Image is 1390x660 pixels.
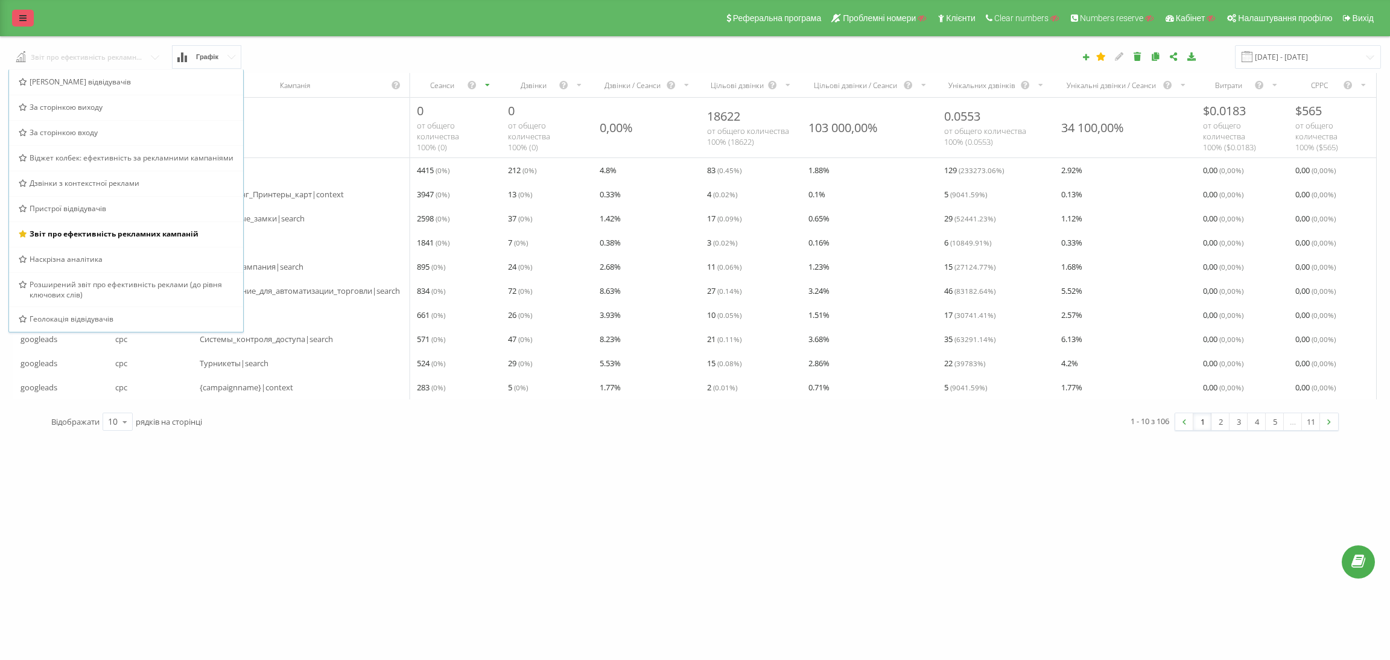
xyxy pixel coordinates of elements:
[417,163,449,177] span: 4415
[944,259,995,274] span: 15
[518,358,532,368] span: ( 0 %)
[808,235,830,250] span: 0.16 %
[417,211,449,226] span: 2598
[1295,380,1336,395] span: 0,00
[417,80,467,90] div: Сеанси
[1295,235,1336,250] span: 0,00
[1219,310,1243,320] span: ( 0,00 %)
[200,284,400,298] span: Оборудование_для_автоматизации_торговли|search
[1176,13,1205,23] span: Кабінет
[600,187,621,201] span: 0.33 %
[1203,103,1246,119] span: $ 0.0183
[51,416,100,427] span: Відображати
[808,380,830,395] span: 0.71 %
[1312,214,1336,223] span: ( 0,00 %)
[1150,52,1161,60] i: Копіювати звіт
[954,334,995,344] span: ( 63291.14 %)
[1061,332,1082,346] span: 6.13 %
[1238,13,1332,23] span: Налаштування профілю
[600,356,621,370] span: 5.53 %
[508,380,528,395] span: 5
[1203,259,1243,274] span: 0,00
[508,211,532,226] span: 37
[508,80,559,90] div: Дзвінки
[30,127,98,138] span: За сторінкою входу
[1203,211,1243,226] span: 0,00
[518,214,532,223] span: ( 0 %)
[717,262,741,271] span: ( 0.06 %)
[733,13,822,23] span: Реферальна програма
[1203,308,1243,322] span: 0,00
[600,308,621,322] span: 3.93 %
[417,380,445,395] span: 283
[30,229,198,239] span: Звіт про ефективність рекламних кампаній
[1219,358,1243,368] span: ( 0,00 %)
[508,259,532,274] span: 24
[1295,284,1336,298] span: 0,00
[707,332,741,346] span: 21
[707,163,741,177] span: 83
[196,53,218,61] span: Графік
[1219,214,1243,223] span: ( 0,00 %)
[1203,332,1243,346] span: 0,00
[518,310,532,320] span: ( 0 %)
[1312,310,1336,320] span: ( 0,00 %)
[1312,165,1336,175] span: ( 0,00 %)
[1061,163,1082,177] span: 2.92 %
[717,286,741,296] span: ( 0.14 %)
[115,356,127,370] span: cpc
[21,380,57,395] span: googleads
[417,259,445,274] span: 895
[1266,413,1284,430] a: 5
[954,310,995,320] span: ( 30741.41 %)
[944,108,980,124] span: 0.0553
[30,77,131,87] span: [PERSON_NAME] відвідувачів
[600,163,617,177] span: 4.8 %
[944,308,995,322] span: 17
[30,314,113,324] span: Геолокація відвідувачів
[508,103,515,119] span: 0
[946,13,976,23] span: Клієнти
[1312,262,1336,271] span: ( 0,00 %)
[1219,238,1243,247] span: ( 0,00 %)
[944,332,995,346] span: 35
[1203,187,1243,201] span: 0,00
[713,238,737,247] span: ( 0.02 %)
[1295,332,1336,346] span: 0,00
[1295,187,1336,201] span: 0,00
[108,416,118,428] div: 10
[1219,262,1243,271] span: ( 0,00 %)
[508,356,532,370] span: 29
[431,334,445,344] span: ( 0 %)
[417,235,449,250] span: 1841
[600,259,621,274] span: 2.68 %
[1096,52,1106,60] i: Цей звіт буде завантажено першим при відкритті Аналітики. Ви можете призначити будь-який інший ва...
[1312,286,1336,296] span: ( 0,00 %)
[200,380,293,395] span: {campaignname}|context
[1203,356,1243,370] span: 0,00
[417,103,424,119] span: 0
[717,310,741,320] span: ( 0.05 %)
[1080,13,1143,23] span: Numbers reserve
[1295,308,1336,322] span: 0,00
[1284,413,1302,430] div: …
[600,119,633,136] div: 0,00%
[1211,413,1230,430] a: 2
[1061,308,1082,322] span: 2.57 %
[707,380,737,395] span: 2
[1295,103,1322,119] span: $ 565
[518,286,532,296] span: ( 0 %)
[417,284,445,298] span: 834
[944,235,991,250] span: 6
[1248,413,1266,430] a: 4
[707,284,741,298] span: 27
[944,284,995,298] span: 46
[600,211,621,226] span: 1.42 %
[1219,189,1243,199] span: ( 0,00 %)
[808,80,903,90] div: Цільові дзвінки / Сеанси
[508,163,536,177] span: 212
[431,358,445,368] span: ( 0 %)
[1312,382,1336,392] span: ( 0,00 %)
[431,382,445,392] span: ( 0 %)
[707,211,741,226] span: 17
